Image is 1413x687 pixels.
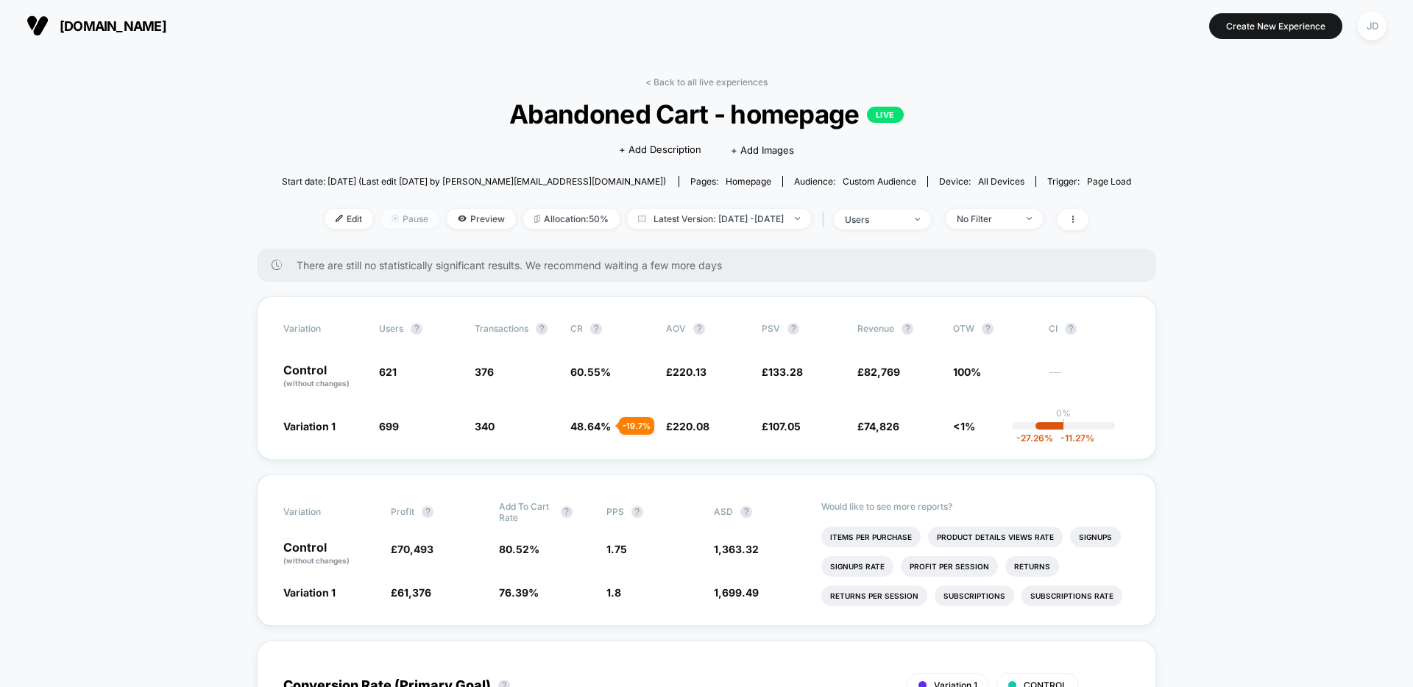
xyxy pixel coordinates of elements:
button: ? [787,323,799,335]
span: OTW [953,323,1034,335]
img: end [392,215,399,222]
li: Items Per Purchase [821,527,921,547]
button: ? [902,323,913,335]
span: 1,363.32 [714,543,759,555]
img: end [1027,217,1032,220]
span: 60.55 % [570,366,611,378]
span: £ [762,420,801,433]
p: Control [283,541,376,566]
button: ? [693,323,705,335]
button: Create New Experience [1209,13,1342,39]
span: CR [570,323,583,334]
span: --- [1049,368,1130,389]
button: ? [631,506,643,518]
button: ? [590,323,602,335]
p: 0% [1056,407,1071,419]
span: Page Load [1087,176,1131,187]
span: [DOMAIN_NAME] [60,18,166,34]
button: ? [561,506,573,518]
span: 340 [475,420,495,433]
span: <1% [953,420,975,433]
a: < Back to all live experiences [645,76,768,88]
span: Variation 1 [283,420,336,433]
span: Latest Version: [DATE] - [DATE] [627,209,811,229]
span: 220.13 [673,366,706,378]
span: £ [762,366,803,378]
span: 107.05 [768,420,801,433]
span: PPS [606,506,624,517]
span: 1,699.49 [714,586,759,599]
span: Variation [283,323,364,335]
span: Preview [447,209,516,229]
span: Variation [283,501,364,523]
button: [DOMAIN_NAME] [22,14,171,38]
span: Pause [380,209,439,229]
span: ASD [714,506,733,517]
span: 80.52 % [499,543,539,555]
span: £ [857,420,899,433]
p: LIVE [867,107,904,123]
li: Signups [1070,527,1121,547]
span: 76.39 % [499,586,539,599]
span: CI [1049,323,1130,335]
span: £ [391,543,433,555]
p: Control [283,364,364,389]
li: Product Details Views Rate [928,527,1063,547]
span: 74,826 [864,420,899,433]
button: JD [1353,11,1391,41]
span: Device: [927,176,1035,187]
span: Add To Cart Rate [499,501,553,523]
span: £ [666,366,706,378]
span: 699 [379,420,399,433]
span: Allocation: 50% [523,209,620,229]
span: + Add Description [619,143,701,157]
span: -27.26 % [1016,433,1053,444]
li: Signups Rate [821,556,893,577]
li: Profit Per Session [901,556,998,577]
span: 48.64 % [570,420,611,433]
span: 100% [953,366,981,378]
span: -11.27 % [1053,433,1094,444]
span: £ [391,586,431,599]
span: homepage [726,176,771,187]
span: Profit [391,506,414,517]
span: | [818,209,834,230]
button: ? [411,323,422,335]
span: £ [666,420,709,433]
button: ? [1065,323,1077,335]
div: Audience: [794,176,916,187]
span: users [379,323,403,334]
span: 220.08 [673,420,709,433]
div: JD [1358,12,1387,40]
img: edit [336,215,343,222]
span: Variation 1 [283,586,336,599]
button: ? [422,506,433,518]
button: ? [740,506,752,518]
span: all devices [978,176,1024,187]
li: Subscriptions Rate [1021,585,1122,606]
span: Start date: [DATE] (Last edit [DATE] by [PERSON_NAME][EMAIL_ADDRESS][DOMAIN_NAME]) [282,176,666,187]
button: ? [536,323,548,335]
span: Edit [325,209,373,229]
span: 376 [475,366,494,378]
span: PSV [762,323,780,334]
div: Trigger: [1047,176,1131,187]
button: ? [982,323,994,335]
img: Visually logo [26,15,49,37]
span: 133.28 [768,366,803,378]
span: AOV [666,323,686,334]
div: No Filter [957,213,1016,224]
div: users [845,214,904,225]
span: Revenue [857,323,894,334]
span: £ [857,366,900,378]
span: (without changes) [283,556,350,565]
span: 1.75 [606,543,627,555]
li: Returns Per Session [821,585,927,606]
p: | [1062,419,1065,430]
span: 621 [379,366,397,378]
img: end [915,218,920,221]
span: 61,376 [397,586,431,599]
span: 82,769 [864,366,900,378]
div: Pages: [690,176,771,187]
span: (without changes) [283,379,350,388]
